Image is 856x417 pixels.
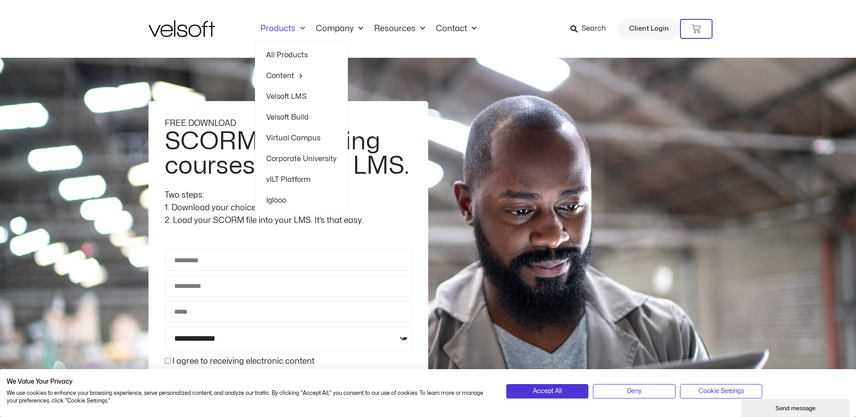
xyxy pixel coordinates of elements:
[266,45,337,65] a: All Products
[266,190,337,211] a: Iglooo
[506,384,589,398] button: Accept all cookies
[741,397,851,417] iframe: chat widget
[255,24,310,34] a: ProductsMenu Toggle
[255,24,482,34] nav: Menu
[266,169,337,190] a: vILT Platform
[430,24,482,34] a: ContactMenu Toggle
[148,20,215,37] img: Velsoft Training Materials
[629,23,669,35] span: Client Login
[266,86,337,107] a: Velsoft LMS
[165,117,412,130] div: FREE DOWNLOAD
[618,18,680,40] a: Client Login
[680,384,763,398] button: Adjust cookie preferences
[627,386,642,396] span: Deny
[165,214,412,227] div: 2. Load your SCORM file into your LMS. It’s that easy.
[533,386,562,396] span: Accept All
[255,41,348,215] ul: ProductsMenu Toggle
[165,189,412,202] div: Two steps:
[165,202,412,214] div: 1. Download your choice of SCORM course
[266,107,337,128] a: Velsoft Build
[7,389,493,405] p: We use cookies to enhance your browsing experience, serve personalized content, and analyze our t...
[172,357,315,365] label: I agree to receiving electronic content
[570,21,612,37] a: Search
[266,148,337,169] a: Corporate University
[310,24,369,34] a: CompanyMenu Toggle
[582,23,606,35] span: Search
[7,378,493,386] h2: We Value Your Privacy
[266,128,337,148] a: Virtual Campus
[165,130,410,178] h2: SCORM e-learning courses for your LMS.
[369,24,430,34] a: ResourcesMenu Toggle
[699,386,744,396] span: Cookie Settings
[266,65,337,86] a: ContentMenu Toggle
[593,384,676,398] button: Deny all cookies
